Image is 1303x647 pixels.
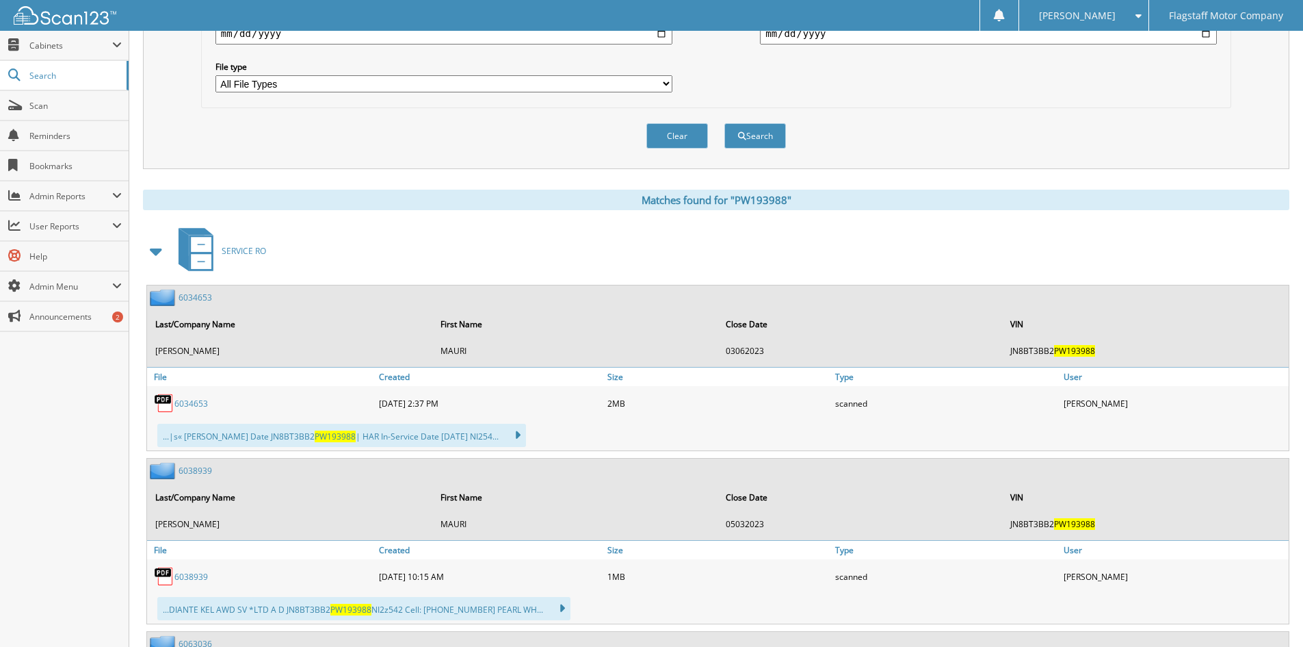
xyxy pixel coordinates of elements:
th: First Name [434,310,718,338]
div: [DATE] 2:37 PM [376,390,604,417]
span: Reminders [29,130,122,142]
div: Matches found for "PW193988" [143,190,1289,210]
td: JN8BT3BB2 [1003,513,1287,535]
a: Created [376,541,604,559]
label: File type [215,61,672,73]
td: 03062023 [719,340,1003,362]
span: Flagstaff Motor Company [1169,12,1283,20]
a: User [1060,368,1289,386]
div: [DATE] 10:15 AM [376,563,604,590]
a: SERVICE RO [170,224,266,278]
span: Cabinets [29,40,112,51]
th: VIN [1003,310,1287,338]
a: Size [604,541,832,559]
div: 1MB [604,563,832,590]
div: ...|s« [PERSON_NAME] Date JN8BT3BB2 | HAR In-Service Date [DATE] NI254... [157,424,526,447]
td: JN8BT3BB2 [1003,340,1287,362]
div: 2MB [604,390,832,417]
span: PW193988 [330,604,371,616]
th: Close Date [719,310,1003,338]
span: PW193988 [315,431,356,442]
div: 2 [112,312,123,322]
a: File [147,368,376,386]
th: Last/Company Name [148,310,432,338]
th: Close Date [719,483,1003,511]
input: end [760,23,1217,45]
button: Search [724,123,786,149]
span: Admin Reports [29,190,112,202]
th: First Name [434,483,718,511]
span: User Reports [29,220,112,232]
img: scan123-logo-white.svg [14,6,116,25]
span: Admin Menu [29,281,112,292]
td: MAURI [434,513,718,535]
div: [PERSON_NAME] [1060,390,1289,417]
span: Scan [29,100,122,112]
iframe: Chat Widget [1235,581,1303,647]
a: 6034653 [174,398,208,409]
img: PDF.png [154,566,174,587]
a: File [147,541,376,559]
span: Search [29,70,120,81]
input: start [215,23,672,45]
img: folder2.png [150,289,179,306]
a: 6038939 [174,571,208,583]
div: ...DIANTE KEL AWD SV *LTD A D JN8BT3BB2 NI2z542 Cell: [PHONE_NUMBER] PEARL WH... [157,597,570,620]
th: VIN [1003,483,1287,511]
td: [PERSON_NAME] [148,513,432,535]
span: Help [29,251,122,262]
span: Announcements [29,311,122,322]
span: PW193988 [1054,345,1095,357]
a: Size [604,368,832,386]
a: User [1060,541,1289,559]
span: Bookmarks [29,160,122,172]
span: [PERSON_NAME] [1039,12,1116,20]
a: 6034653 [179,292,212,303]
a: Type [832,368,1060,386]
span: PW193988 [1054,518,1095,530]
a: 6038939 [179,465,212,477]
td: 05032023 [719,513,1003,535]
img: folder2.png [150,462,179,479]
div: scanned [832,563,1060,590]
div: scanned [832,390,1060,417]
img: PDF.png [154,393,174,414]
button: Clear [646,123,708,149]
td: MAURI [434,340,718,362]
a: Type [832,541,1060,559]
a: Created [376,368,604,386]
div: [PERSON_NAME] [1060,563,1289,590]
span: SERVICE RO [222,245,266,257]
th: Last/Company Name [148,483,432,511]
td: [PERSON_NAME] [148,340,432,362]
